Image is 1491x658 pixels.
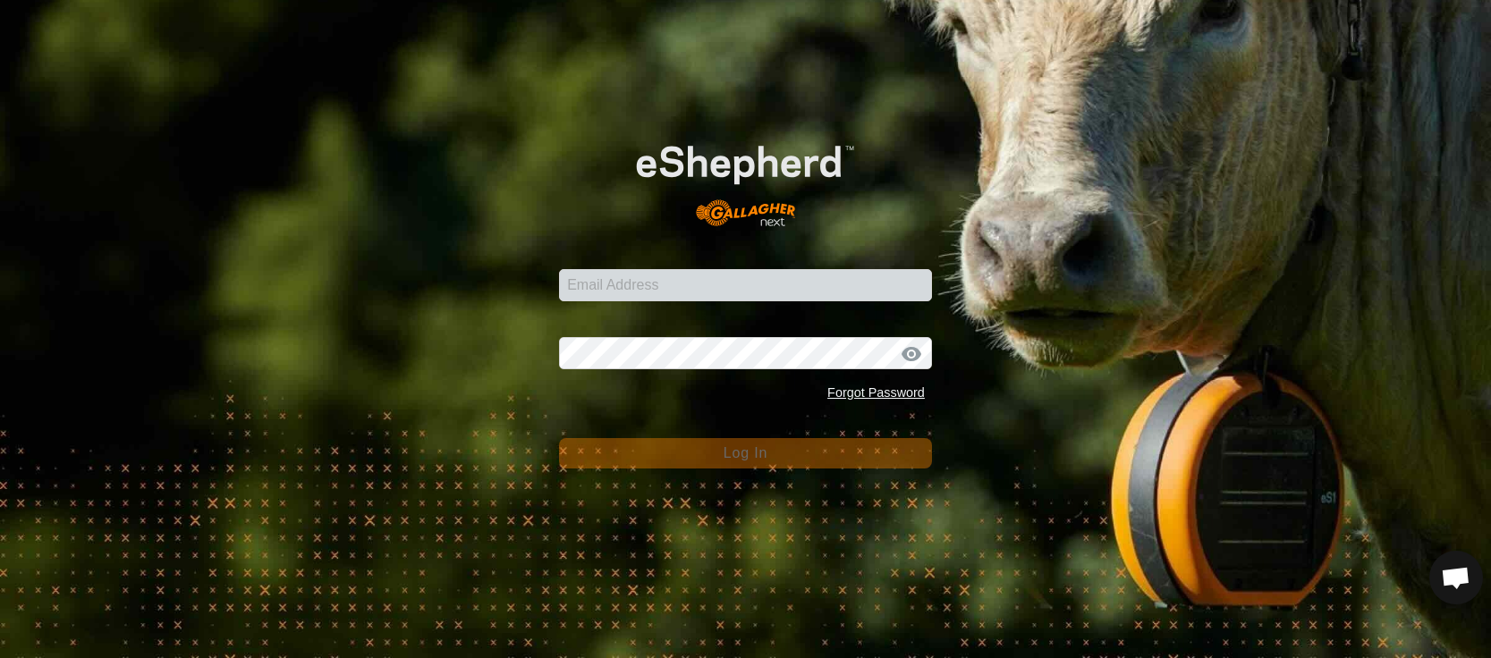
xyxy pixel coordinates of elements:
[597,114,894,241] img: E-shepherd Logo
[724,445,767,460] span: Log In
[559,438,932,468] button: Log In
[1429,551,1483,604] a: Open chat
[827,385,925,400] a: Forgot Password
[559,269,932,301] input: Email Address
